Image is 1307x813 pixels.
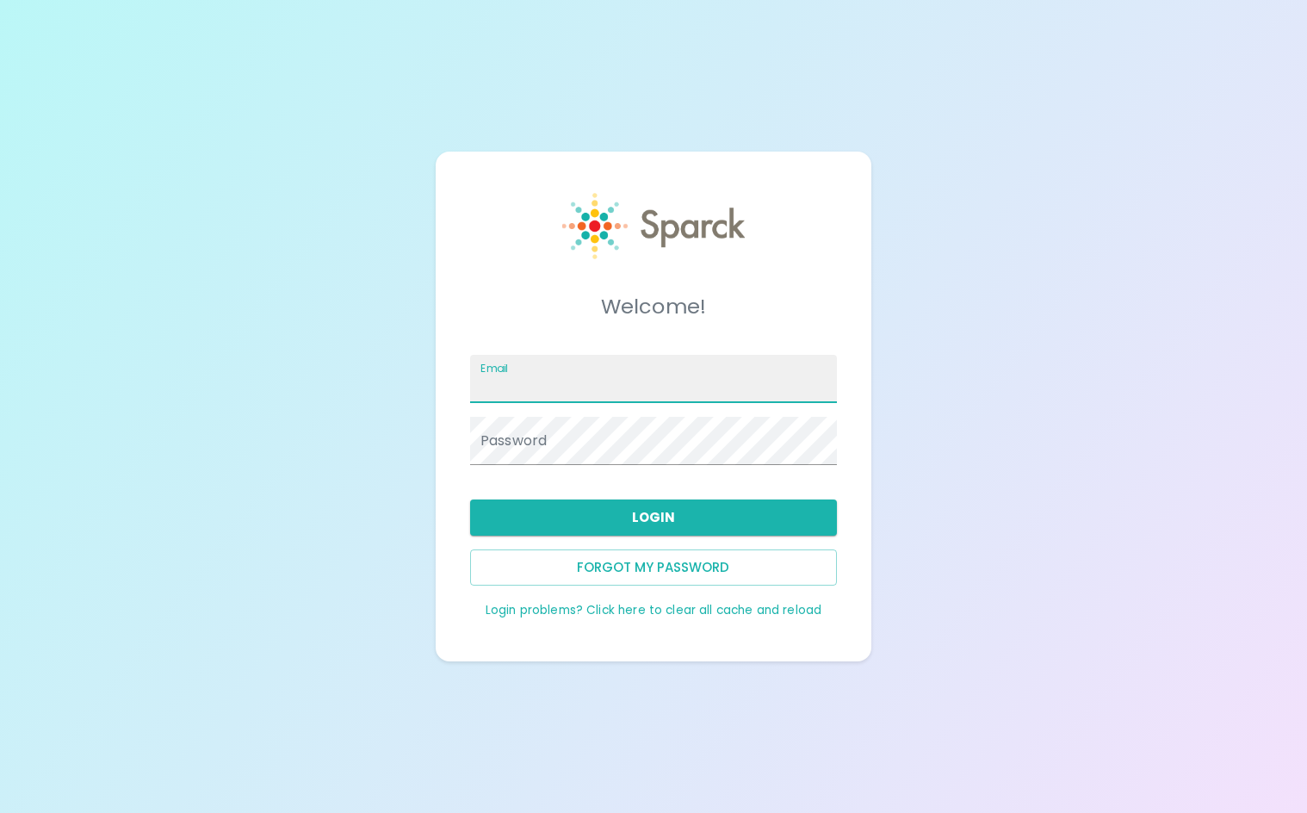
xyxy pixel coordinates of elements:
button: Login [470,500,837,536]
button: Forgot my password [470,549,837,586]
a: Login problems? Click here to clear all cache and reload [486,602,821,618]
label: Email [480,361,508,375]
h5: Welcome! [470,293,837,320]
img: Sparck logo [562,193,746,259]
